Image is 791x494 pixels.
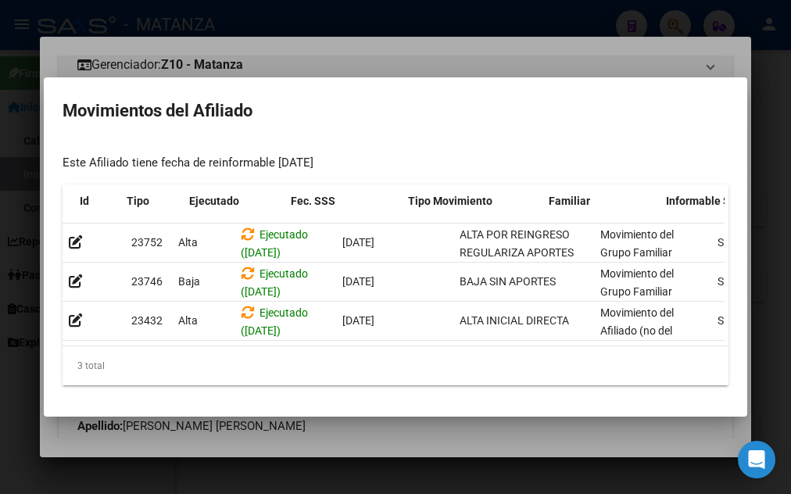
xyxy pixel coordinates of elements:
span: Si [718,314,726,327]
span: [DATE] [342,236,374,249]
span: Baja [178,275,200,288]
span: Familiar [549,195,590,207]
span: [DATE] [342,314,374,327]
span: Fec. SSS [291,195,335,207]
span: Informable SSS [666,195,744,207]
span: Id [80,195,89,207]
div: Este Afiliado tiene fecha de reinformable [DATE] [63,154,728,172]
datatable-header-cell: Tipo Movimiento [402,184,542,218]
span: Ejecutado ([DATE]) [241,306,308,337]
span: Alta [178,236,198,249]
datatable-header-cell: Familiar [542,184,660,218]
datatable-header-cell: Id [73,184,120,218]
span: 23746 [131,275,163,288]
span: ALTA POR REINGRESO REGULARIZA APORTES (AFIP) [460,228,574,277]
datatable-header-cell: Ejecutado [183,184,285,218]
span: ALTA INICIAL DIRECTA [460,314,569,327]
div: 3 total [63,346,728,385]
span: Ejecutado [189,195,239,207]
span: BAJA SIN APORTES [460,275,556,288]
datatable-header-cell: Informable SSS [660,184,777,218]
span: [DATE] [342,275,374,288]
span: Alta [178,314,198,327]
span: Si [718,236,726,249]
span: Movimiento del Afiliado (no del grupo) [600,306,674,355]
h2: Movimientos del Afiliado [63,96,728,126]
span: Movimiento del Grupo Familiar [600,228,674,259]
span: Si [718,275,726,288]
datatable-header-cell: Fec. SSS [285,184,402,218]
span: 23752 [131,236,163,249]
div: Open Intercom Messenger [738,441,775,478]
span: Ejecutado ([DATE]) [241,228,308,259]
span: 23432 [131,314,163,327]
span: Ejecutado ([DATE]) [241,267,308,298]
span: Tipo Movimiento [408,195,492,207]
span: Tipo [127,195,149,207]
datatable-header-cell: Tipo [120,184,183,218]
span: Movimiento del Grupo Familiar [600,267,674,298]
